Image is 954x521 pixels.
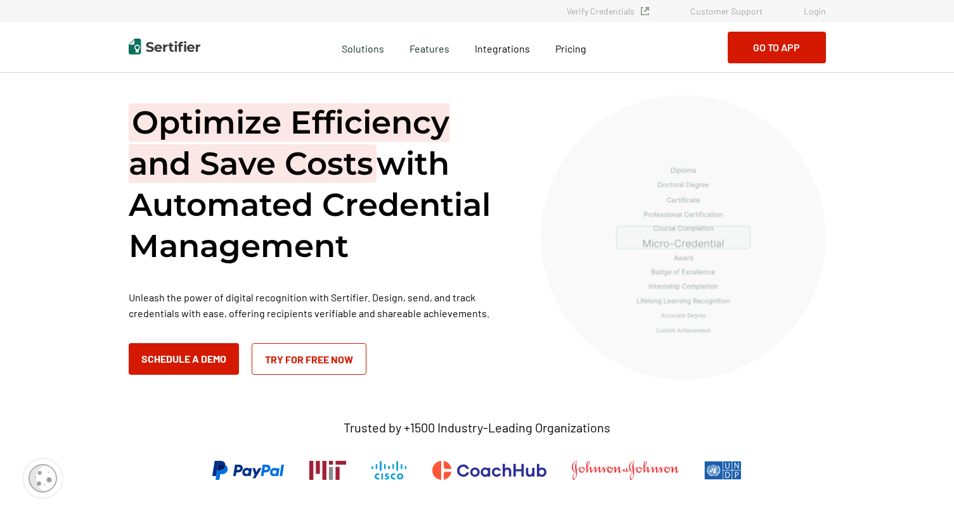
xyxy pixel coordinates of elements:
span: Features [409,39,449,55]
a: Verify Credentials [567,6,649,16]
button: Go to App [728,32,826,63]
p: Trusted by +1500 Industry-Leading Organizations [344,420,610,436]
img: Sertifier | Digital Credentialing Platform [129,39,200,54]
img: PayPal [212,461,284,480]
h1: with Automated Credential Management [129,102,509,267]
img: Massachusetts Institute of Technology [309,461,346,480]
span: Integrations [475,42,530,54]
a: Pricing [555,39,586,55]
img: Cookie Popup Icon [29,464,57,493]
p: Unleash the power of digital recognition with Sertifier. Design, send, and track credentials with... [129,289,509,321]
g: Associate Degree [661,313,706,318]
a: Customer Support [690,6,763,16]
img: CoachHub [432,461,546,480]
button: Schedule a Demo [129,343,239,375]
span: Pricing [555,42,586,54]
img: Verified [641,7,649,15]
img: UNDP [704,461,742,480]
a: Login [804,6,826,16]
img: Johnson & Johnson [572,461,678,480]
span: Solutions [342,39,384,55]
a: Integrations [475,39,530,55]
span: Optimize Efficiency and Save Costs [129,103,449,183]
a: Try for Free Now [252,343,366,375]
img: Cisco [371,461,407,480]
